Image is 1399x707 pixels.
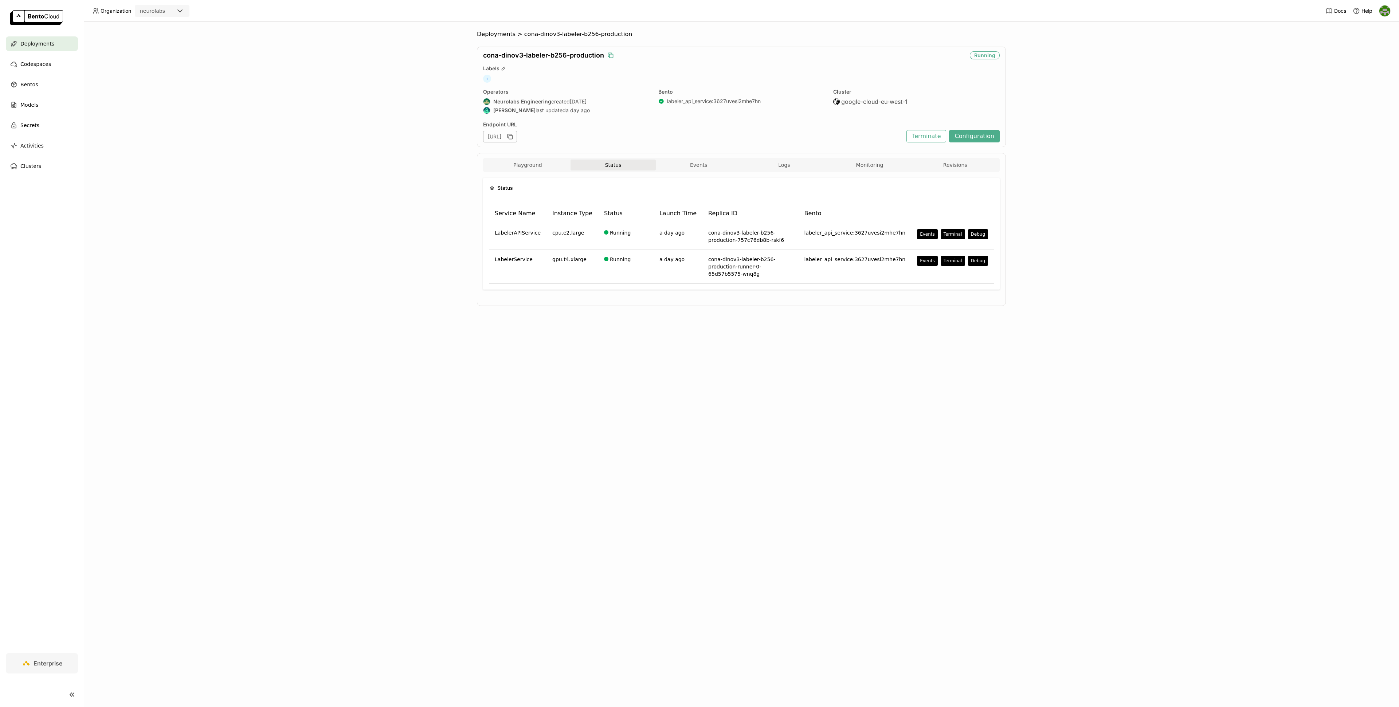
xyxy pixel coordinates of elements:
[598,250,654,284] td: Running
[495,229,541,236] span: LabelerAPIService
[6,159,78,173] a: Clusters
[20,101,38,109] span: Models
[20,39,54,48] span: Deployments
[497,184,513,192] span: Status
[917,229,938,239] button: Events
[912,160,998,170] button: Revisions
[1334,8,1346,14] span: Docs
[516,31,524,38] span: >
[477,31,516,38] span: Deployments
[970,51,1000,59] div: Running
[941,256,965,266] button: Terminal
[798,223,911,250] td: labeler_api_service:3627uvesi2mhe7hn
[495,256,533,263] span: LabelerService
[920,258,935,264] div: Events
[546,250,598,284] td: gpu.t4.xlarge
[483,89,650,95] div: Operators
[483,98,490,105] img: Neurolabs Engineering
[841,98,908,105] span: google-cloud-eu-west-1
[1379,5,1390,16] img: Toby Thomas
[833,89,1000,95] div: Cluster
[827,160,913,170] button: Monitoring
[598,204,654,223] th: Status
[1325,7,1346,15] a: Docs
[6,653,78,673] a: Enterprise
[920,231,935,237] div: Events
[778,162,790,168] span: Logs
[968,229,988,239] button: Debug
[493,107,536,114] strong: [PERSON_NAME]
[546,204,598,223] th: Instance Type
[483,75,491,83] span: +
[6,77,78,92] a: Bentos
[485,160,571,170] button: Playground
[101,8,131,14] span: Organization
[949,130,1000,142] button: Configuration
[20,60,51,68] span: Codespaces
[483,131,517,142] div: [URL]
[140,7,165,15] div: neurolabs
[6,98,78,112] a: Models
[20,141,44,150] span: Activities
[546,223,598,250] td: cpu.e2.large
[917,256,938,266] button: Events
[941,229,965,239] button: Terminal
[654,204,702,223] th: Launch Time
[702,204,798,223] th: Replica ID
[34,660,62,667] span: Enterprise
[659,256,685,262] span: a day ago
[658,89,825,95] div: Bento
[483,107,490,114] img: Calin Cojocaru
[6,138,78,153] a: Activities
[659,230,685,236] span: a day ago
[656,160,741,170] button: Events
[10,10,63,25] img: logo
[570,98,587,105] span: [DATE]
[489,204,546,223] th: Service Name
[968,256,988,266] button: Debug
[477,31,1006,38] nav: Breadcrumbs navigation
[702,250,798,284] td: cona-dinov3-labeler-b256-production-runner-0-65d57b5575-wnq8g
[483,98,650,105] div: created
[702,223,798,250] td: cona-dinov3-labeler-b256-production-757c76db8b-rskf6
[483,51,604,59] span: cona-dinov3-labeler-b256-production
[6,118,78,133] a: Secrets
[906,130,946,142] button: Terminate
[483,121,903,128] div: Endpoint URL
[20,121,39,130] span: Secrets
[667,98,761,105] a: labeler_api_service:3627uvesi2mhe7hn
[1353,7,1372,15] div: Help
[524,31,632,38] span: cona-dinov3-labeler-b256-production
[1361,8,1372,14] span: Help
[20,162,41,170] span: Clusters
[571,160,656,170] button: Status
[798,250,911,284] td: labeler_api_service:3627uvesi2mhe7hn
[483,107,650,114] div: last updated
[483,65,1000,72] div: Labels
[566,107,590,114] span: a day ago
[6,36,78,51] a: Deployments
[598,223,654,250] td: Running
[493,98,551,105] strong: Neurolabs Engineering
[798,204,911,223] th: Bento
[6,57,78,71] a: Codespaces
[20,80,38,89] span: Bentos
